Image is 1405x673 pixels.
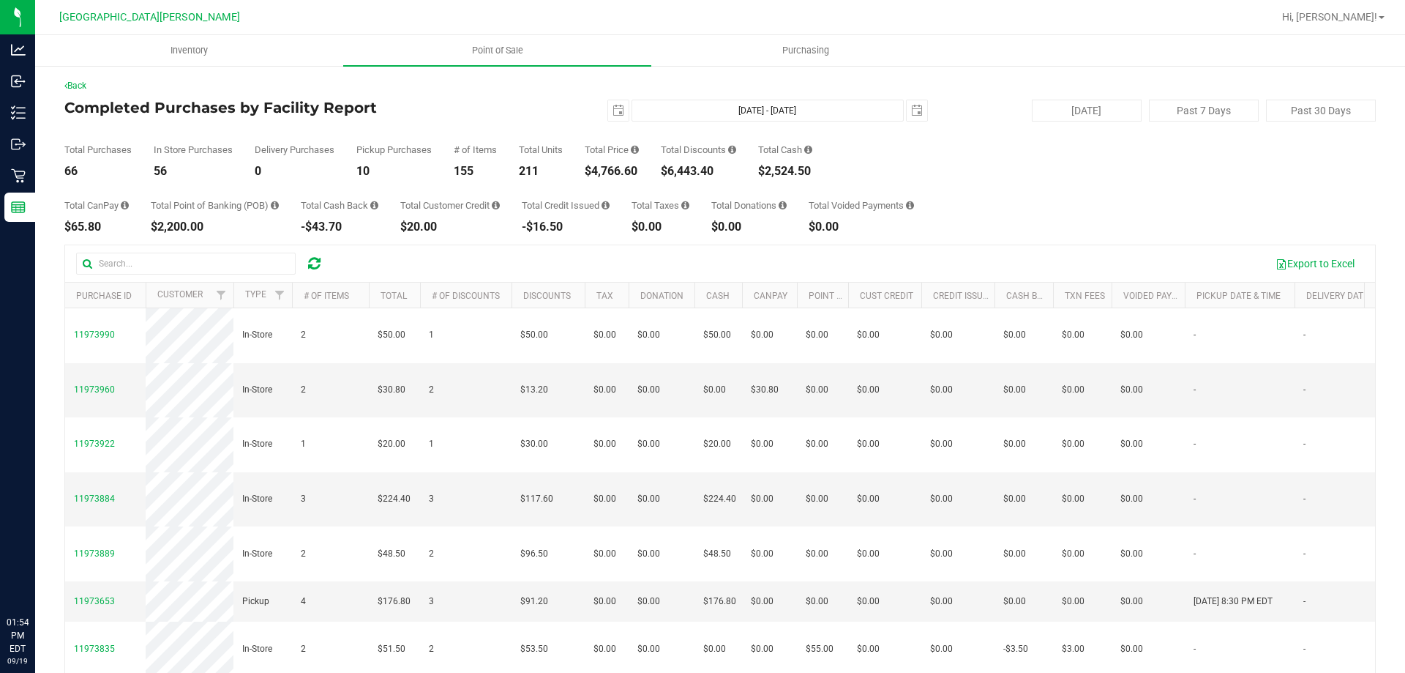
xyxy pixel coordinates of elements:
div: 211 [519,166,563,177]
button: [DATE] [1032,100,1142,122]
i: Sum of the successful, non-voided payments using account credit for all purchases in the date range. [492,201,500,210]
span: $51.50 [378,642,405,656]
span: $0.00 [1003,595,1026,609]
span: $0.00 [1062,547,1084,561]
span: $91.20 [520,595,548,609]
span: $0.00 [1120,383,1143,397]
div: 0 [255,166,334,177]
span: $0.00 [1062,595,1084,609]
a: Delivery Date [1306,291,1368,301]
div: -$16.50 [522,221,610,233]
span: $0.00 [637,547,660,561]
span: $96.50 [520,547,548,561]
span: 1 [429,437,434,451]
a: Purchasing [651,35,959,66]
span: $0.00 [1120,328,1143,342]
span: $0.00 [857,383,880,397]
span: In-Store [242,328,272,342]
span: 11973990 [74,330,115,340]
span: - [1303,642,1305,656]
span: $0.00 [593,642,616,656]
span: $0.00 [637,383,660,397]
button: Past 30 Days [1266,100,1376,122]
inline-svg: Reports [11,200,26,215]
span: - [1194,383,1196,397]
span: - [1194,547,1196,561]
p: 01:54 PM EDT [7,616,29,655]
a: Type [245,289,266,300]
span: $50.00 [520,328,548,342]
span: $0.00 [806,328,828,342]
input: Search... [76,253,296,275]
span: $0.00 [806,383,828,397]
span: $50.00 [703,328,731,342]
span: $0.00 [930,595,953,609]
span: In-Store [242,437,272,451]
span: - [1303,437,1305,451]
span: In-Store [242,642,272,656]
button: Past 7 Days [1149,100,1259,122]
span: $0.00 [806,437,828,451]
span: [GEOGRAPHIC_DATA][PERSON_NAME] [59,11,240,23]
span: select [907,100,927,121]
span: $0.00 [930,642,953,656]
span: 11973884 [74,494,115,504]
span: $0.00 [1062,328,1084,342]
span: $0.00 [593,328,616,342]
div: Total Price [585,145,639,155]
i: Sum of the total taxes for all purchases in the date range. [681,201,689,210]
span: $0.00 [857,595,880,609]
span: $0.00 [1003,492,1026,506]
span: 2 [429,547,434,561]
span: $0.00 [1120,547,1143,561]
a: Total [381,291,407,301]
span: - [1194,437,1196,451]
span: $0.00 [1003,383,1026,397]
p: 09/19 [7,655,29,666]
a: Filter [209,283,233,308]
div: $0.00 [711,221,787,233]
div: 155 [454,166,497,177]
div: -$43.70 [301,221,378,233]
div: Total Purchases [64,145,132,155]
span: $0.00 [857,492,880,506]
div: $0.00 [632,221,689,233]
i: Sum of all round-up-to-next-dollar total price adjustments for all purchases in the date range. [779,201,787,210]
div: Total Credit Issued [522,201,610,210]
span: $0.00 [751,328,773,342]
span: $55.00 [806,642,833,656]
a: Filter [268,283,292,308]
span: $0.00 [637,642,660,656]
span: 11973653 [74,596,115,606]
a: Voided Payment [1123,291,1196,301]
span: Hi, [PERSON_NAME]! [1282,11,1377,23]
inline-svg: Inventory [11,105,26,120]
span: $224.40 [378,492,411,506]
span: $0.00 [930,437,953,451]
a: Pickup Date & Time [1196,291,1281,301]
span: [DATE] 8:30 PM EDT [1194,595,1273,609]
span: 2 [301,547,306,561]
span: Purchasing [763,44,849,57]
span: $0.00 [1120,437,1143,451]
span: $0.00 [593,437,616,451]
span: In-Store [242,383,272,397]
inline-svg: Inbound [11,74,26,89]
span: $0.00 [751,642,773,656]
span: 11973835 [74,644,115,654]
span: - [1194,328,1196,342]
span: $117.60 [520,492,553,506]
span: $0.00 [703,383,726,397]
span: - [1194,642,1196,656]
span: $0.00 [751,437,773,451]
inline-svg: Analytics [11,42,26,57]
span: $20.00 [378,437,405,451]
span: $53.50 [520,642,548,656]
div: Total Voided Payments [809,201,914,210]
i: Sum of the successful, non-voided cash payment transactions for all purchases in the date range. ... [804,145,812,155]
div: $2,524.50 [758,166,812,177]
span: $224.40 [703,492,736,506]
span: $48.50 [703,547,731,561]
span: $0.00 [857,328,880,342]
div: $6,443.40 [661,166,736,177]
